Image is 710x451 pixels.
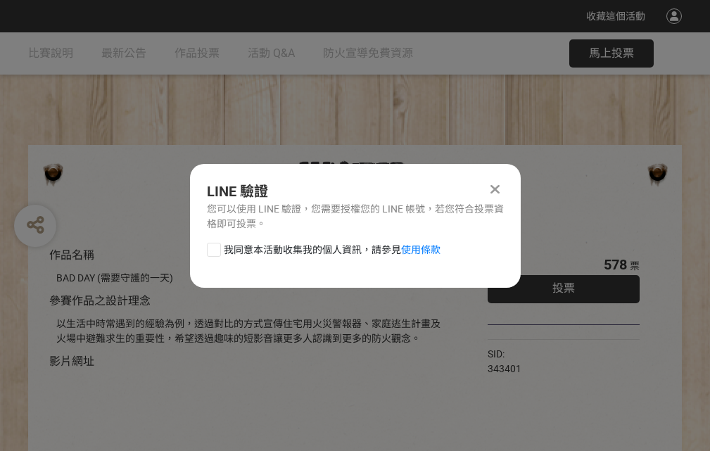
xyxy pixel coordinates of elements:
span: 最新公告 [101,46,146,60]
span: 投票 [552,281,575,295]
span: 馬上投票 [589,46,634,60]
iframe: Facebook Share [525,347,595,361]
span: 作品投票 [175,46,220,60]
span: 參賽作品之設計理念 [49,294,151,307]
a: 最新公告 [101,32,146,75]
span: 活動 Q&A [248,46,295,60]
div: 以生活中時常遇到的經驗為例，透過對比的方式宣傳住宅用火災警報器、家庭逃生計畫及火場中避難求生的重要性，希望透過趣味的短影音讓更多人認識到更多的防火觀念。 [56,317,445,346]
span: 比賽說明 [28,46,73,60]
span: 收藏這個活動 [586,11,645,22]
span: 578 [604,256,627,273]
a: 防火宣導免費資源 [323,32,413,75]
span: 作品名稱 [49,248,94,262]
span: 票 [630,260,640,272]
a: 作品投票 [175,32,220,75]
span: 防火宣導免費資源 [323,46,413,60]
a: 使用條款 [401,244,440,255]
div: BAD DAY (需要守護的一天) [56,271,445,286]
button: 馬上投票 [569,39,654,68]
div: 您可以使用 LINE 驗證，您需要授權您的 LINE 帳號，若您符合投票資格即可投票。 [207,202,504,231]
span: 影片網址 [49,355,94,368]
span: SID: 343401 [488,348,521,374]
span: 我同意本活動收集我的個人資訊，請參見 [224,243,440,258]
div: LINE 驗證 [207,181,504,202]
a: 比賽說明 [28,32,73,75]
a: 活動 Q&A [248,32,295,75]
